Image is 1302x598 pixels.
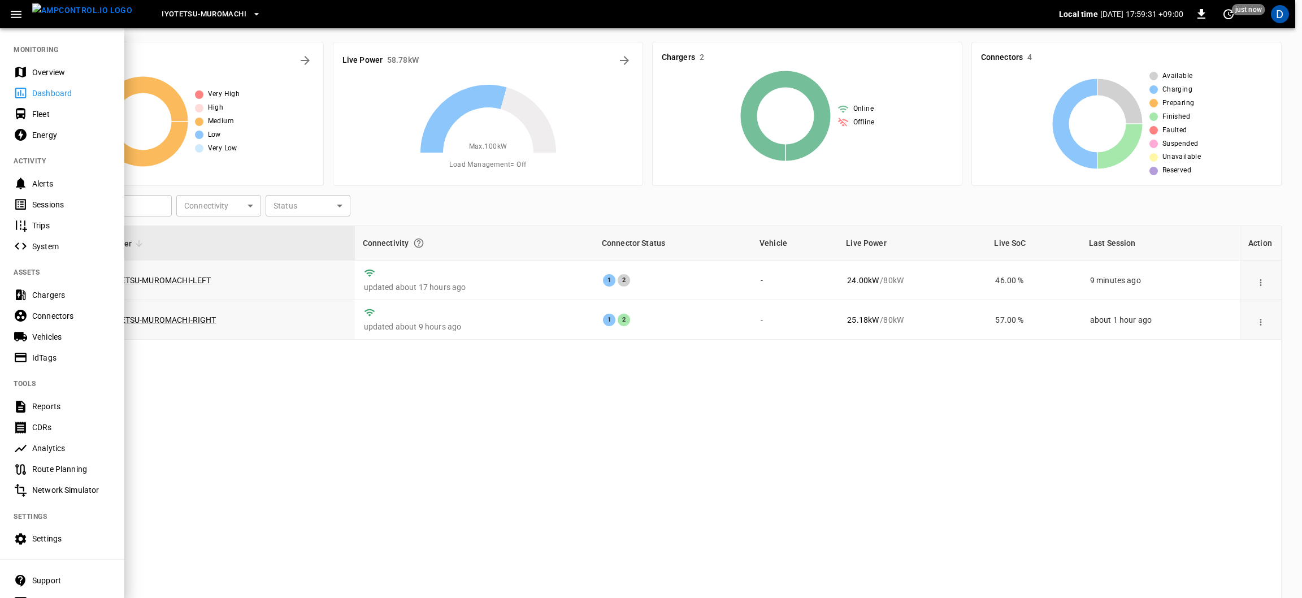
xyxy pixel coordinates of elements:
div: CDRs [32,422,111,433]
div: Network Simulator [32,484,111,496]
p: [DATE] 17:59:31 +09:00 [1100,8,1183,20]
button: set refresh interval [1219,5,1238,23]
div: System [32,241,111,252]
span: just now [1232,4,1265,15]
div: Trips [32,220,111,231]
div: Settings [32,533,111,544]
div: Sessions [32,199,111,210]
div: Connectors [32,310,111,322]
div: Alerts [32,178,111,189]
img: ampcontrol.io logo [32,3,132,18]
div: Dashboard [32,88,111,99]
span: Iyotetsu-Muromachi [162,8,246,21]
div: Vehicles [32,331,111,343]
div: Route Planning [32,463,111,475]
div: Fleet [32,109,111,120]
div: Overview [32,67,111,78]
div: profile-icon [1271,5,1289,23]
p: Local time [1059,8,1098,20]
div: Analytics [32,443,111,454]
div: Reports [32,401,111,412]
div: IdTags [32,352,111,363]
div: Energy [32,129,111,141]
div: Support [32,575,111,586]
div: Chargers [32,289,111,301]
